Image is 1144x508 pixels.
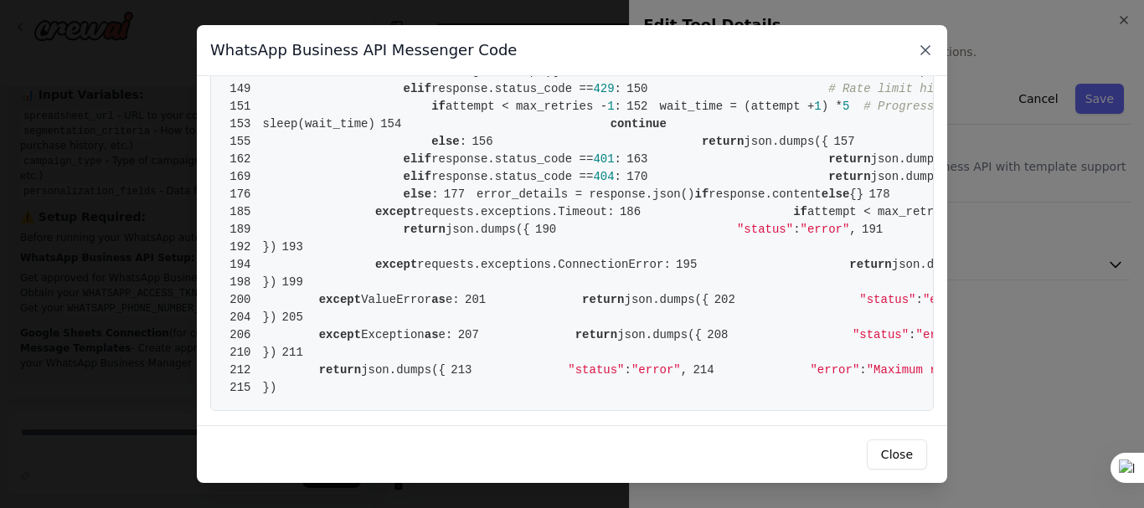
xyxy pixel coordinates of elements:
span: 163 [621,151,660,168]
span: except [375,205,417,218]
span: "status" [859,293,915,306]
span: : [859,363,866,377]
span: requests.exceptions.Timeout: [417,205,614,218]
span: 205 [276,309,315,326]
span: }) [224,240,276,254]
span: 210 [224,344,263,362]
span: 153 [224,115,263,133]
span: return [702,135,744,148]
span: "Maximum retries exceeded" [867,363,1049,377]
span: attempt < max_retries - [807,205,969,218]
span: 149 [224,80,263,98]
span: 176 [224,186,263,203]
span: elif [404,82,432,95]
span: json.dumps({ [446,223,530,236]
span: return [828,170,870,183]
span: 204 [224,309,263,326]
span: }) [224,310,276,324]
span: 191 [857,221,895,239]
span: , [849,223,856,236]
span: 208 [702,326,740,344]
span: 178 [863,186,902,203]
span: sleep(wait_time) [224,117,375,131]
span: 194 [224,256,263,274]
span: : [615,82,621,95]
span: json.dumps({ [871,152,956,166]
span: return [828,152,870,166]
span: : [615,170,621,183]
span: "error" [916,328,966,341]
span: elif [404,170,432,183]
span: "error" [631,363,681,377]
span: 5 [843,100,849,113]
span: e: [446,293,460,306]
span: 201 [460,291,498,309]
span: 429 [593,82,614,95]
span: json.dumps({ [617,328,702,341]
span: : [625,363,631,377]
span: "status" [853,328,909,341]
span: as [431,293,446,306]
span: 207 [452,326,491,344]
span: 156 [466,133,505,151]
span: 212 [224,362,263,379]
span: 202 [709,291,747,309]
span: 206 [224,326,263,344]
span: }) [224,275,276,289]
span: return [575,328,617,341]
span: except [319,328,361,341]
span: if [793,205,807,218]
span: attempt < max_retries - [446,100,607,113]
span: , [681,363,688,377]
span: : [916,293,923,306]
span: 185 [224,203,263,221]
span: "error" [810,363,859,377]
span: else [822,187,850,201]
span: return [849,258,891,271]
span: if [431,100,446,113]
span: 186 [615,203,653,221]
span: 155 [224,133,263,151]
span: if [695,187,709,201]
span: 169 [224,168,263,186]
span: wait_time = (attempt + [660,100,815,113]
span: : [460,135,466,148]
span: # Rate limit hit, wait and retry [828,82,1054,95]
span: return [319,363,361,377]
span: except [319,293,361,306]
span: json.dumps({ [625,293,709,306]
span: else [404,187,432,201]
span: e: [439,328,453,341]
span: 199 [276,274,315,291]
span: # Progressive backoff [863,100,1011,113]
span: except [375,258,417,271]
span: 192 [224,239,263,256]
span: 189 [224,221,263,239]
span: else [431,135,460,148]
span: json.dumps({ [892,258,977,271]
span: continue [611,117,667,131]
span: response.status_code == [431,82,593,95]
span: Exception [361,328,425,341]
span: as [425,328,439,341]
span: 152 [621,98,660,115]
span: 162 [224,151,263,168]
span: json.dumps({ [361,363,446,377]
span: json.dumps({ [871,170,956,183]
span: {} [849,187,863,201]
span: response.status_code == [431,152,593,166]
span: 198 [224,274,263,291]
span: : [793,223,800,236]
span: 213 [446,362,484,379]
span: 150 [621,80,660,98]
span: "error" [801,223,850,236]
span: 193 [276,239,315,256]
span: response.status_code == [431,170,593,183]
span: : [615,152,621,166]
span: 190 [530,221,569,239]
span: return [404,223,446,236]
span: : [909,328,915,341]
span: 401 [593,152,614,166]
span: json.dumps({ [744,135,828,148]
span: 170 [621,168,660,186]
